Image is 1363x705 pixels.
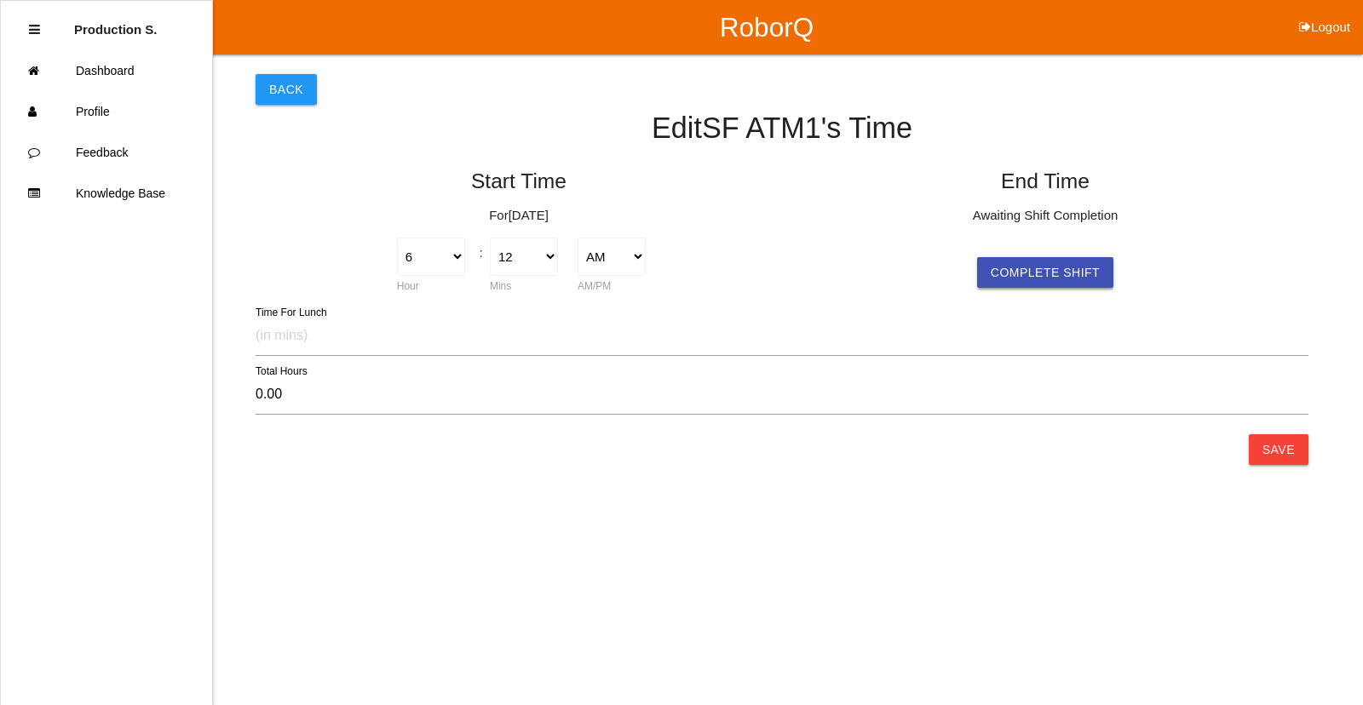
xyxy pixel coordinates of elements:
h5: Start Time [265,169,773,192]
p: Production Shifts [74,9,158,37]
div: : [475,238,480,263]
a: Knowledge Base [1,173,212,214]
p: For [DATE] [265,206,773,226]
a: Profile [1,91,212,132]
a: Feedback [1,132,212,173]
label: AM/PM [578,280,611,292]
div: Close [29,9,40,50]
h5: End Time [791,169,1299,192]
label: Total Hours [256,364,308,379]
label: Mins [490,280,511,292]
label: Hour [397,280,419,292]
button: Save [1249,434,1308,465]
a: Dashboard [1,50,212,91]
h4: Edit SF ATM1 's Time [256,112,1308,145]
button: Back [256,74,317,105]
input: (in mins) [256,317,1308,356]
p: Awaiting Shift Completion [791,206,1299,226]
button: Complete Shift [977,257,1113,288]
label: Time For Lunch [256,305,327,320]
